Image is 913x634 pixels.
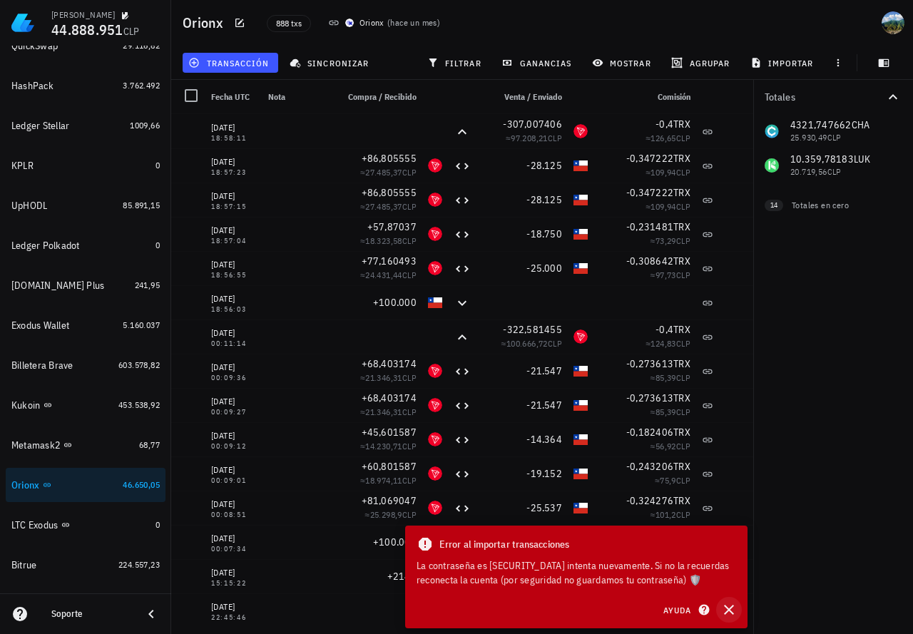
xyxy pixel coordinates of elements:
[360,441,417,451] span: ≈
[673,494,690,507] span: TRX
[503,118,562,131] span: -307,007406
[211,443,257,450] div: 00:09:12
[526,227,562,240] span: -18.750
[573,466,588,481] div: CLP-icon
[359,16,384,30] div: Orionx
[665,53,738,73] button: agrupar
[51,20,123,39] span: 44.888.951
[211,463,257,477] div: [DATE]
[6,68,165,103] a: HashPack 3.762.492
[676,133,690,143] span: CLP
[428,261,442,275] div: TRX-icon
[183,11,230,34] h1: Orionx
[284,53,378,73] button: sincronizar
[211,223,257,237] div: [DATE]
[11,200,48,212] div: UpHODL
[11,559,37,571] div: Bitrue
[11,399,41,411] div: Kukoin
[573,364,588,378] div: CLP-icon
[362,426,417,439] span: +45,601587
[387,570,417,583] span: +2147
[428,432,442,446] div: TRX-icon
[651,407,690,417] span: ≈
[365,509,417,520] span: ≈
[673,323,690,336] span: TRX
[548,133,562,143] span: CLP
[6,188,165,223] a: UpHODL 85.891,15
[365,407,402,417] span: 21.346,31
[211,600,257,614] div: [DATE]
[211,189,257,203] div: [DATE]
[526,159,562,172] span: -28.125
[11,439,61,451] div: Metamask2
[268,91,285,102] span: Nota
[651,201,675,212] span: 109,94
[673,392,690,404] span: TRX
[292,57,369,68] span: sincronizar
[646,167,690,178] span: ≈
[211,566,257,580] div: [DATE]
[656,407,676,417] span: 85,39
[331,80,422,114] div: Compra / Recibido
[211,121,257,135] div: [DATE]
[651,235,690,246] span: ≈
[626,220,673,233] span: -0,231481
[674,57,730,68] span: agrupar
[626,152,673,165] span: -0,347222
[402,270,417,280] span: CLP
[211,360,257,374] div: [DATE]
[276,16,302,31] span: 888 txs
[651,338,675,349] span: 124,83
[656,118,673,131] span: -0,4
[676,407,690,417] span: CLP
[118,399,160,410] span: 453.538,92
[360,235,417,246] span: ≈
[51,9,115,21] div: [PERSON_NAME]
[573,432,588,446] div: CLP-icon
[211,394,257,409] div: [DATE]
[676,270,690,280] span: CLP
[362,186,417,199] span: +86,805555
[211,203,257,210] div: 18:57:15
[402,201,417,212] span: CLP
[651,270,690,280] span: ≈
[211,409,257,416] div: 00:09:27
[211,374,257,382] div: 00:09:36
[673,152,690,165] span: TRX
[501,338,562,349] span: ≈
[11,280,105,292] div: [DOMAIN_NAME] Plus
[658,91,690,102] span: Comisión
[367,220,417,233] span: +57,87037
[676,475,690,486] span: CLP
[211,257,257,272] div: [DATE]
[118,559,160,570] span: 224.557,23
[123,319,160,330] span: 5.160.037
[211,580,257,587] div: 15:15:22
[428,466,442,481] div: TRX-icon
[11,120,70,132] div: Ledger Stellar
[656,270,676,280] span: 97,73
[155,160,160,170] span: 0
[676,441,690,451] span: CLP
[11,80,53,92] div: HashPack
[526,467,562,480] span: -19.152
[130,120,160,131] span: 1009,66
[360,475,417,486] span: ≈
[626,357,673,370] span: -0,273613
[573,329,588,344] div: TRX-icon
[753,57,814,68] span: importar
[360,167,417,178] span: ≈
[211,326,257,340] div: [DATE]
[676,201,690,212] span: CLP
[504,57,571,68] span: ganancias
[656,509,676,520] span: 101,2
[362,357,417,370] span: +68,403174
[365,475,402,486] span: 18.974,11
[586,53,660,73] button: mostrar
[770,200,777,211] span: 14
[362,494,417,507] span: +81,069047
[123,40,160,51] span: 29.116,82
[360,270,417,280] span: ≈
[428,398,442,412] div: TRX-icon
[205,80,262,114] div: Fecha UTC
